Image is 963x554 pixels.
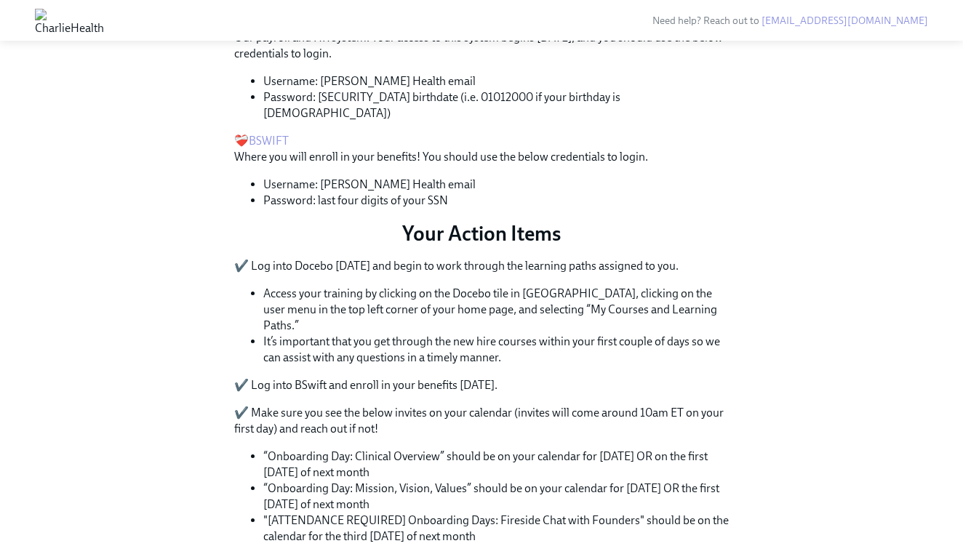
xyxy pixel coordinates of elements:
[263,334,729,366] li: It’s important that you get through the new hire courses within your first couple of days so we c...
[263,481,729,513] li: “Onboarding Day: Mission, Vision, Values” should be on your calendar for [DATE] OR the first [DAT...
[234,377,729,393] p: ✔️ Log into BSwift and enroll in your benefits [DATE].
[249,134,289,148] a: BSWIFT
[762,15,928,27] a: [EMAIL_ADDRESS][DOMAIN_NAME]
[35,9,104,32] img: CharlieHealth
[263,449,729,481] li: “Onboarding Day: Clinical Overview” should be on your calendar for [DATE] OR on the first [DATE] ...
[263,177,729,193] li: Username: [PERSON_NAME] Health email
[234,405,729,437] p: ✔️ Make sure you see the below invites on your calendar (invites will come around 10am ET on your...
[234,133,729,165] p: ❤️‍🩹 Where you will enroll in your benefits! You should use the below credentials to login.
[234,220,729,246] p: Your Action Items
[263,286,729,334] li: Access your training by clicking on the Docebo tile in [GEOGRAPHIC_DATA], clicking on the user me...
[652,15,928,27] span: Need help? Reach out to
[234,258,729,274] p: ✔️ Log into Docebo [DATE] and begin to work through the learning paths assigned to you.
[263,513,729,545] li: "[ATTENDANCE REQUIRED] Onboarding Days: Fireside Chat with Founders" should be on the calendar fo...
[263,89,729,121] li: Password: [SECURITY_DATA] birthdate (i.e. 01012000 if your birthday is [DEMOGRAPHIC_DATA])
[263,73,729,89] li: Username: [PERSON_NAME] Health email
[263,193,729,209] li: Password: last four digits of your SSN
